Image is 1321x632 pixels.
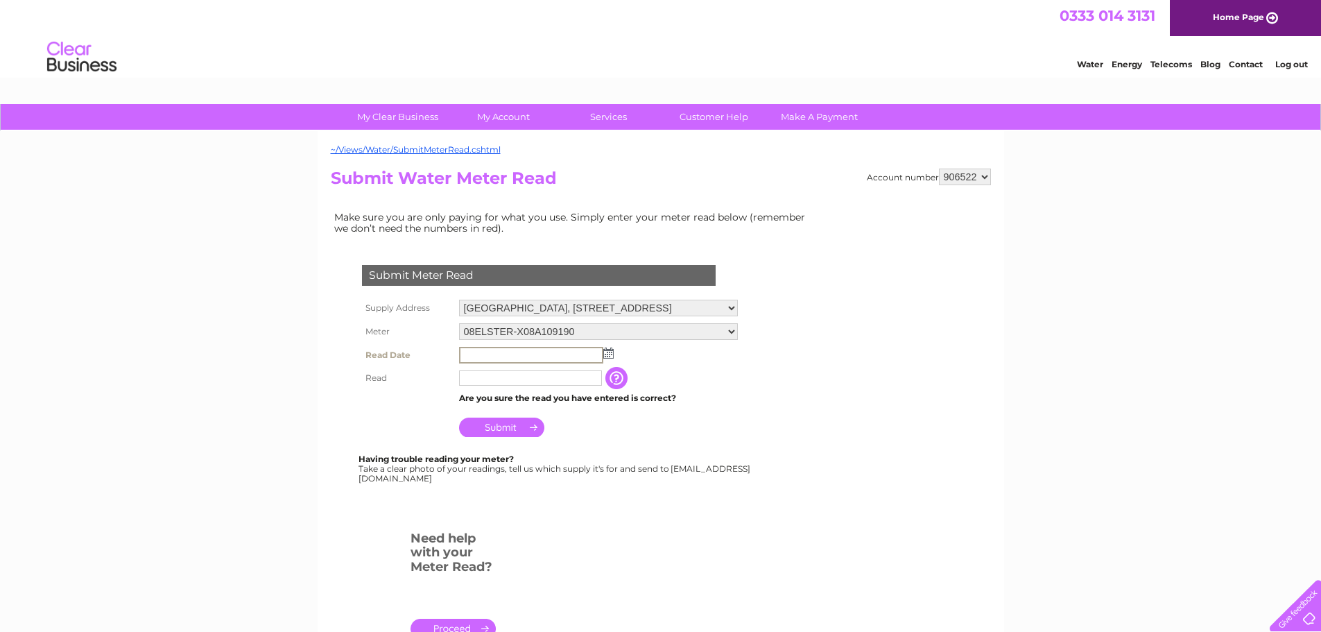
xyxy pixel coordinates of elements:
[1275,59,1308,69] a: Log out
[1077,59,1103,69] a: Water
[362,265,716,286] div: Submit Meter Read
[603,348,614,359] img: ...
[867,169,991,185] div: Account number
[331,144,501,155] a: ~/Views/Water/SubmitMeterRead.cshtml
[1112,59,1142,69] a: Energy
[1060,7,1155,24] a: 0333 014 3131
[551,104,666,130] a: Services
[46,36,117,78] img: logo.png
[456,389,741,407] td: Are you sure the read you have entered is correct?
[359,454,752,483] div: Take a clear photo of your readings, tell us which supply it's for and send to [EMAIL_ADDRESS][DO...
[359,320,456,343] th: Meter
[762,104,877,130] a: Make A Payment
[334,8,989,67] div: Clear Business is a trading name of Verastar Limited (registered in [GEOGRAPHIC_DATA] No. 3667643...
[359,296,456,320] th: Supply Address
[359,367,456,389] th: Read
[1200,59,1220,69] a: Blog
[359,343,456,367] th: Read Date
[1229,59,1263,69] a: Contact
[459,418,544,437] input: Submit
[359,454,514,464] b: Having trouble reading your meter?
[446,104,560,130] a: My Account
[340,104,455,130] a: My Clear Business
[331,208,816,237] td: Make sure you are only paying for what you use. Simply enter your meter read below (remember we d...
[657,104,771,130] a: Customer Help
[411,529,496,581] h3: Need help with your Meter Read?
[605,367,630,389] input: Information
[331,169,991,195] h2: Submit Water Meter Read
[1150,59,1192,69] a: Telecoms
